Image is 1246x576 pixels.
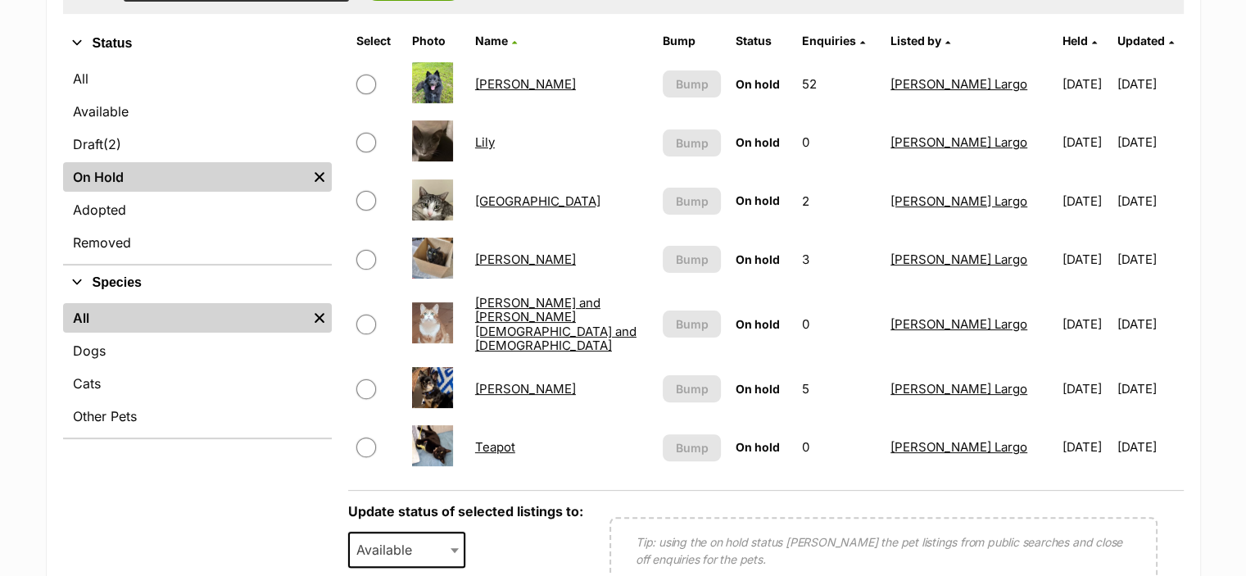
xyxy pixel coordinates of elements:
[63,129,332,159] a: Draft
[636,533,1131,568] p: Tip: using the on hold status [PERSON_NAME] the pet listings from public searches and close off e...
[412,120,453,161] img: Lily
[412,62,453,103] img: Archer
[1117,289,1182,359] td: [DATE]
[63,228,332,257] a: Removed
[348,532,466,568] span: Available
[63,401,332,431] a: Other Pets
[475,34,508,48] span: Name
[63,61,332,264] div: Status
[406,28,467,54] th: Photo
[63,336,332,365] a: Dogs
[475,76,576,92] a: [PERSON_NAME]
[890,34,941,48] span: Listed by
[675,251,708,268] span: Bump
[890,316,1027,332] a: [PERSON_NAME] Largo
[890,134,1027,150] a: [PERSON_NAME] Largo
[663,375,720,402] button: Bump
[307,162,332,192] a: Remove filter
[890,193,1027,209] a: [PERSON_NAME] Largo
[1056,361,1116,417] td: [DATE]
[890,252,1027,267] a: [PERSON_NAME] Largo
[63,162,307,192] a: On Hold
[1117,34,1165,48] span: Updated
[63,195,332,225] a: Adopted
[63,272,332,293] button: Species
[475,381,576,397] a: [PERSON_NAME]
[350,538,428,561] span: Available
[63,64,332,93] a: All
[656,28,727,54] th: Bump
[475,34,517,48] a: Name
[1117,34,1174,48] a: Updated
[1117,361,1182,417] td: [DATE]
[348,503,583,519] label: Update status of selected listings to:
[795,231,882,288] td: 3
[663,311,720,338] button: Bump
[475,295,637,353] a: [PERSON_NAME] and [PERSON_NAME] [DEMOGRAPHIC_DATA] and [DEMOGRAPHIC_DATA]
[1117,419,1182,475] td: [DATE]
[802,34,856,48] span: translation missing: en.admin.listings.index.attributes.enquiries
[307,303,332,333] a: Remove filter
[63,97,332,126] a: Available
[675,380,708,397] span: Bump
[1056,231,1116,288] td: [DATE]
[795,361,882,417] td: 5
[1056,56,1116,112] td: [DATE]
[675,315,708,333] span: Bump
[802,34,865,48] a: Enquiries
[1117,56,1182,112] td: [DATE]
[736,382,780,396] span: On hold
[63,369,332,398] a: Cats
[675,134,708,152] span: Bump
[890,439,1027,455] a: [PERSON_NAME] Largo
[1056,114,1116,170] td: [DATE]
[475,134,495,150] a: Lily
[350,28,404,54] th: Select
[795,56,882,112] td: 52
[890,381,1027,397] a: [PERSON_NAME] Largo
[729,28,795,54] th: Status
[663,70,720,98] button: Bump
[736,440,780,454] span: On hold
[1062,34,1097,48] a: Held
[795,173,882,229] td: 2
[475,439,515,455] a: Teapot
[1056,419,1116,475] td: [DATE]
[1056,173,1116,229] td: [DATE]
[103,134,121,154] span: (2)
[663,188,720,215] button: Bump
[1056,289,1116,359] td: [DATE]
[1117,114,1182,170] td: [DATE]
[736,252,780,266] span: On hold
[675,193,708,210] span: Bump
[663,434,720,461] button: Bump
[890,34,950,48] a: Listed by
[795,289,882,359] td: 0
[1117,231,1182,288] td: [DATE]
[736,317,780,331] span: On hold
[795,114,882,170] td: 0
[736,135,780,149] span: On hold
[412,179,453,220] img: Memphis
[675,75,708,93] span: Bump
[475,252,576,267] a: [PERSON_NAME]
[1117,173,1182,229] td: [DATE]
[1062,34,1088,48] span: Held
[475,193,600,209] a: [GEOGRAPHIC_DATA]
[663,246,720,273] button: Bump
[890,76,1027,92] a: [PERSON_NAME] Largo
[736,77,780,91] span: On hold
[795,419,882,475] td: 0
[63,303,307,333] a: All
[63,33,332,54] button: Status
[675,439,708,456] span: Bump
[663,129,720,156] button: Bump
[412,302,453,343] img: Murray and Zena 10yo and 2 yo
[736,193,780,207] span: On hold
[63,300,332,438] div: Species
